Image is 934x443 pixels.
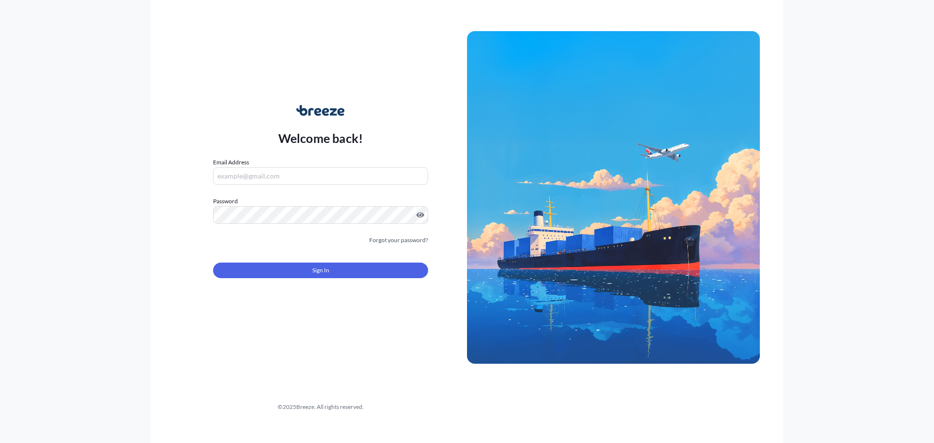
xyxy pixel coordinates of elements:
div: © 2025 Breeze. All rights reserved. [174,402,467,412]
button: Show password [416,211,424,219]
a: Forgot your password? [369,235,428,245]
span: Sign In [312,266,329,275]
img: Ship illustration [467,31,760,364]
button: Sign In [213,263,428,278]
input: example@gmail.com [213,167,428,185]
label: Email Address [213,158,249,167]
label: Password [213,196,428,206]
p: Welcome back! [278,130,363,146]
